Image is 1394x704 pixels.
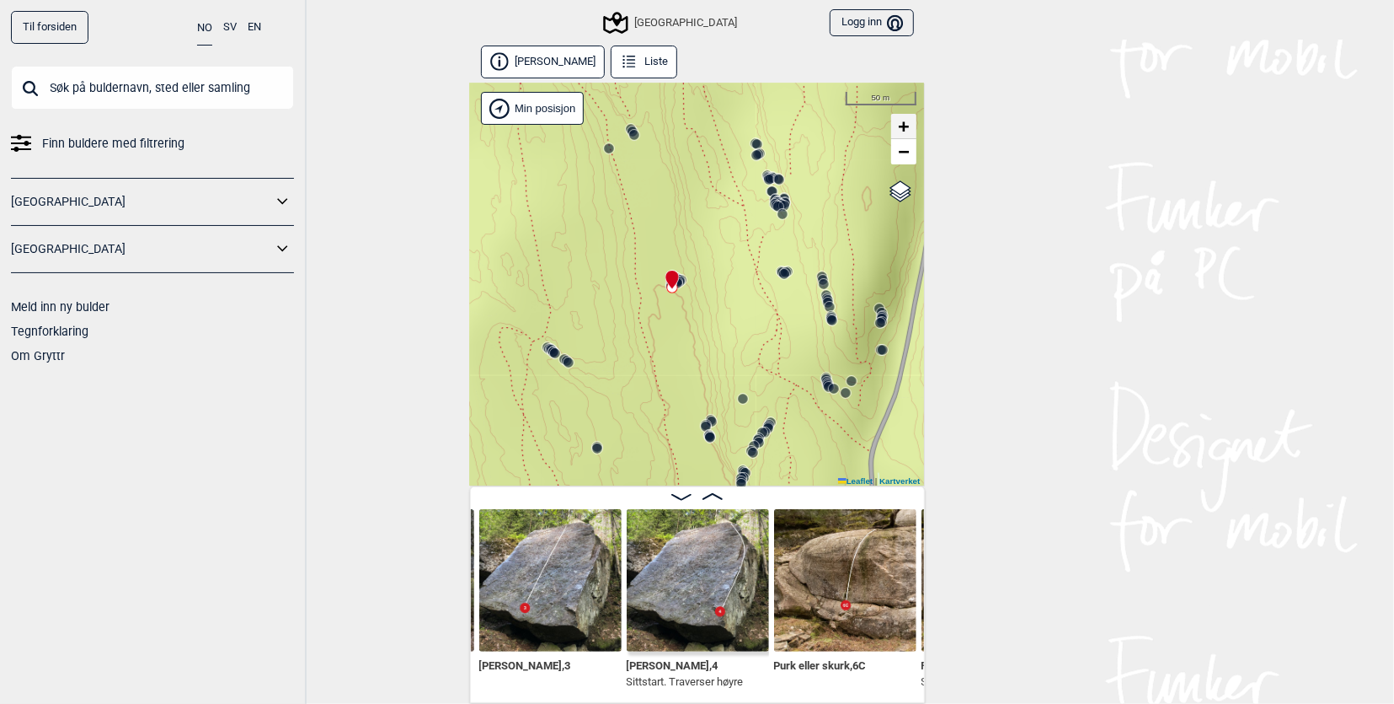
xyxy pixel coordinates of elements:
span: Purk eller skurk , 6C [774,656,867,672]
img: Purk eller skurk 200920 [774,509,916,652]
button: Logg inn [830,9,913,37]
input: Søk på buldernavn, sted eller samling [11,66,294,110]
a: Tegnforklaring [11,325,88,338]
a: Zoom in [891,114,916,139]
span: [PERSON_NAME] , 3 [479,656,571,672]
a: Layers [884,173,916,210]
p: Stå. [921,674,1026,691]
span: Folkets kebab , 6C Ψ 7A [921,656,1026,672]
img: Kristian Gislefoss 191113 [627,509,769,652]
div: [GEOGRAPHIC_DATA] [606,13,737,33]
a: Meld inn ny bulder [11,300,109,314]
span: Finn buldere med filtrering [42,132,184,156]
button: NO [197,11,212,46]
a: [GEOGRAPHIC_DATA] [11,190,272,214]
a: [GEOGRAPHIC_DATA] [11,237,272,261]
span: | [875,476,878,486]
a: Til forsiden [11,11,88,44]
a: Om Gryttr [11,349,65,363]
p: Sittstart. Traverser høyre [627,674,744,691]
span: [PERSON_NAME] , 4 [627,656,718,672]
img: John Smits 191113 [479,509,622,652]
a: Finn buldere med filtrering [11,132,294,156]
button: Liste [611,46,678,78]
div: 50 m [846,92,916,105]
span: + [898,116,909,137]
a: Leaflet [838,476,873,486]
button: SV [223,11,237,44]
div: Vis min posisjon [481,92,585,125]
span: − [898,141,909,162]
button: [PERSON_NAME] [481,46,606,78]
a: Kartverket [879,476,920,486]
img: Folkets kebab 200922 [921,509,1064,652]
a: Zoom out [891,139,916,164]
button: EN [248,11,261,44]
